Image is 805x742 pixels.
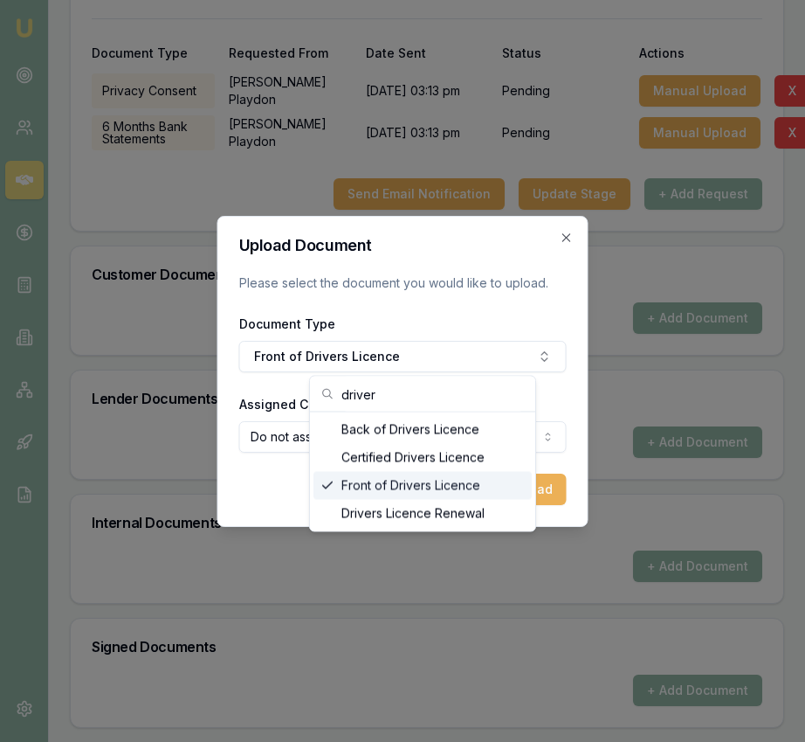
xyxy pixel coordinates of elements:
[239,274,567,292] p: Please select the document you would like to upload.
[313,444,532,472] div: Certified Drivers Licence
[239,238,567,253] h2: Upload Document
[313,416,532,444] div: Back of Drivers Licence
[341,377,525,412] input: Search...
[239,397,335,412] label: Assigned Client
[239,316,335,331] label: Document Type
[239,341,567,372] button: Front of Drivers Licence
[313,500,532,528] div: Drivers Licence Renewal
[310,413,535,531] div: Search...
[313,472,532,500] div: Front of Drivers Licence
